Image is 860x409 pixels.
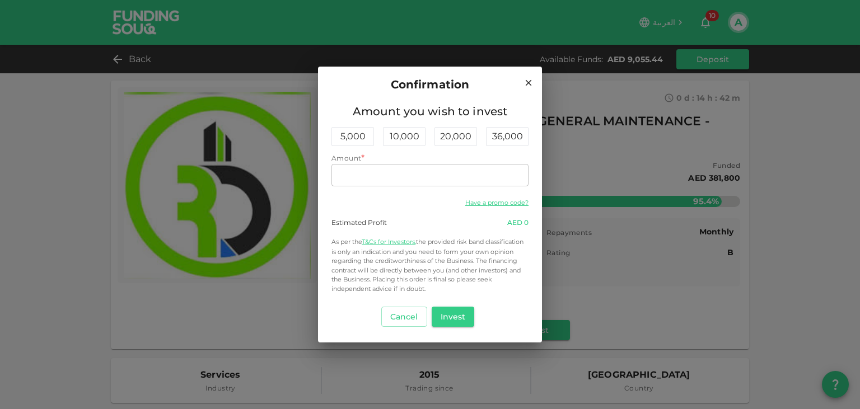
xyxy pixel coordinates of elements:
div: Estimated Profit [331,218,387,228]
input: amount [331,164,529,186]
div: 0 [507,218,529,228]
div: 20,000 [434,127,477,146]
span: Amount you wish to invest [331,102,529,120]
div: 36,000 [486,127,529,146]
p: the provided risk band classification is only an indication and you need to form your own opinion... [331,237,529,294]
span: Confirmation [391,76,470,93]
span: AED [507,218,522,227]
a: T&Cs for Investors, [362,238,416,246]
div: 10,000 [383,127,426,146]
div: 5,000 [331,127,374,146]
span: Amount [331,154,361,162]
button: Cancel [381,307,427,327]
span: As per the [331,238,362,246]
button: Invest [432,307,475,327]
a: Have a promo code? [465,199,529,206]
